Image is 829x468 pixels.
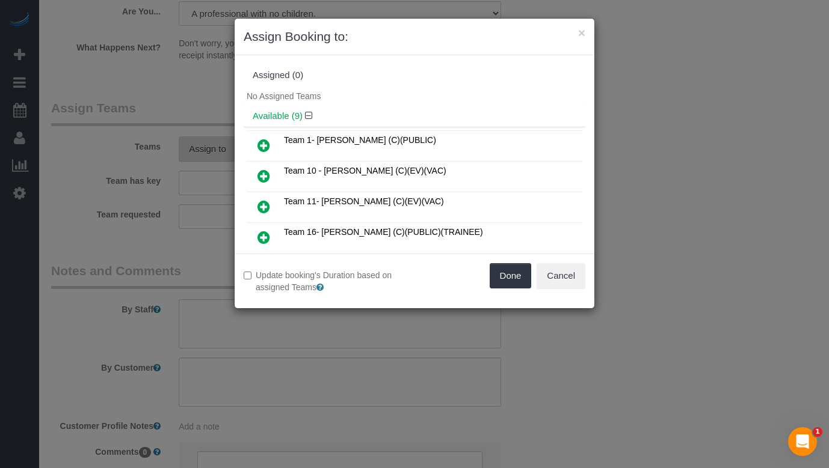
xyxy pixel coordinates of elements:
button: × [578,26,585,39]
span: Team 11- [PERSON_NAME] (C)(EV)(VAC) [284,196,444,206]
span: Team 16- [PERSON_NAME] (C)(PUBLIC)(TRAINEE) [284,227,483,237]
h4: Available (9) [253,111,576,121]
span: Team 1- [PERSON_NAME] (C)(PUBLIC) [284,135,436,145]
h3: Assign Booking to: [244,28,585,46]
span: No Assigned Teams [247,91,321,101]
iframe: Intercom live chat [788,427,817,456]
span: 1 [813,427,822,437]
input: Update booking's Duration based on assigned Teams [244,272,251,279]
button: Cancel [537,263,585,288]
span: Team 10 - [PERSON_NAME] (C)(EV)(VAC) [284,166,446,175]
button: Done [490,263,532,288]
div: Assigned (0) [253,70,576,81]
label: Update booking's Duration based on assigned Teams [244,269,405,293]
